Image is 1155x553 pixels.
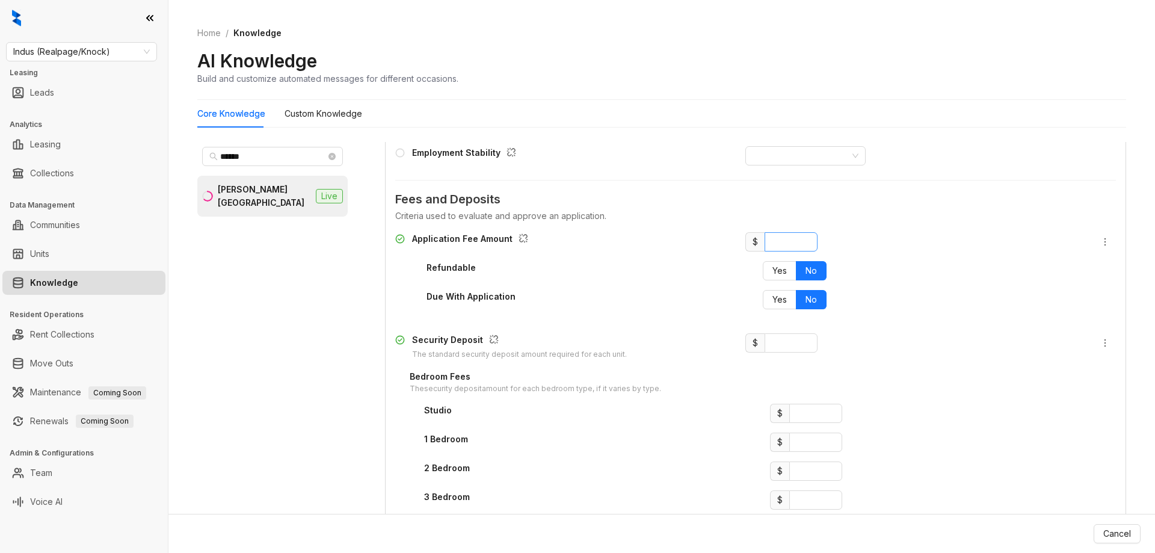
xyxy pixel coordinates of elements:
span: No [805,265,817,276]
span: No [805,294,817,304]
li: Renewals [2,409,165,433]
span: Yes [772,294,787,304]
div: Security Deposit [412,333,627,349]
span: Fees and Deposits [395,190,1116,209]
div: Criteria used to evaluate and approve an application. [395,209,1116,223]
div: Studio [424,404,452,417]
img: logo [12,10,21,26]
li: / [226,26,229,40]
span: Indus (Realpage/Knock) [13,43,150,61]
li: Communities [2,213,165,237]
div: Build and customize automated messages for different occasions. [197,72,458,85]
a: Move Outs [30,351,73,375]
div: Custom Knowledge [285,107,362,120]
a: Home [195,26,223,40]
div: Due With Application [427,290,516,303]
span: $ [745,232,765,252]
li: Voice AI [2,490,165,514]
div: Core Knowledge [197,107,265,120]
a: Communities [30,213,80,237]
h2: AI Knowledge [197,49,317,72]
a: RenewalsComing Soon [30,409,134,433]
div: 1 Bedroom [424,433,468,446]
li: Knowledge [2,271,165,295]
a: Rent Collections [30,323,94,347]
li: Maintenance [2,380,165,404]
li: Move Outs [2,351,165,375]
span: close-circle [328,153,336,160]
span: Live [316,189,343,203]
h3: Admin & Configurations [10,448,168,459]
div: The standard security deposit amount required for each unit. [412,349,627,360]
li: Units [2,242,165,266]
div: The security deposit amount for each bedroom type, if it varies by type. [410,383,661,395]
div: [PERSON_NAME][GEOGRAPHIC_DATA] [218,183,311,209]
span: $ [745,333,765,353]
span: more [1100,237,1110,247]
a: Knowledge [30,271,78,295]
span: Yes [772,265,787,276]
span: search [209,152,218,161]
span: Coming Soon [88,386,146,400]
h3: Resident Operations [10,309,168,320]
li: Team [2,461,165,485]
span: Coming Soon [76,415,134,428]
h3: Leasing [10,67,168,78]
div: 2 Bedroom [424,462,470,475]
a: Leads [30,81,54,105]
li: Leads [2,81,165,105]
span: Knowledge [233,28,282,38]
div: Bedroom Fees [410,370,661,383]
h3: Data Management [10,200,168,211]
a: Leasing [30,132,61,156]
span: more [1100,338,1110,348]
div: Application Fee Amount [412,232,533,248]
li: Collections [2,161,165,185]
a: Collections [30,161,74,185]
a: Voice AI [30,490,63,514]
a: Team [30,461,52,485]
li: Rent Collections [2,323,165,347]
div: Refundable [427,261,476,274]
span: $ [770,404,789,423]
li: Leasing [2,132,165,156]
div: Employment Stability [412,146,521,162]
h3: Analytics [10,119,168,130]
a: Units [30,242,49,266]
span: $ [770,462,789,481]
span: $ [770,433,789,452]
span: $ [770,490,789,510]
div: 3 Bedroom [424,490,470,504]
